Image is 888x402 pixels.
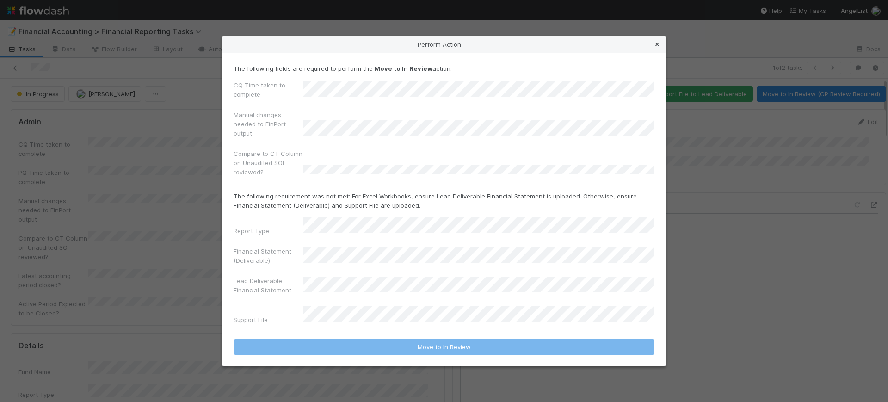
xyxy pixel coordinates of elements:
[234,192,654,210] p: The following requirement was not met: For Excel Workbooks, ensure Lead Deliverable Financial Sta...
[234,226,269,235] label: Report Type
[234,64,654,73] p: The following fields are required to perform the action:
[234,315,268,324] label: Support File
[234,110,303,138] label: Manual changes needed to FinPort output
[234,339,654,355] button: Move to In Review
[222,36,666,53] div: Perform Action
[234,247,303,265] label: Financial Statement (Deliverable)
[234,276,303,295] label: Lead Deliverable Financial Statement
[234,149,303,177] label: Compare to CT Column on Unaudited SOI reviewed?
[234,80,303,99] label: CQ Time taken to complete
[375,65,432,72] strong: Move to In Review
